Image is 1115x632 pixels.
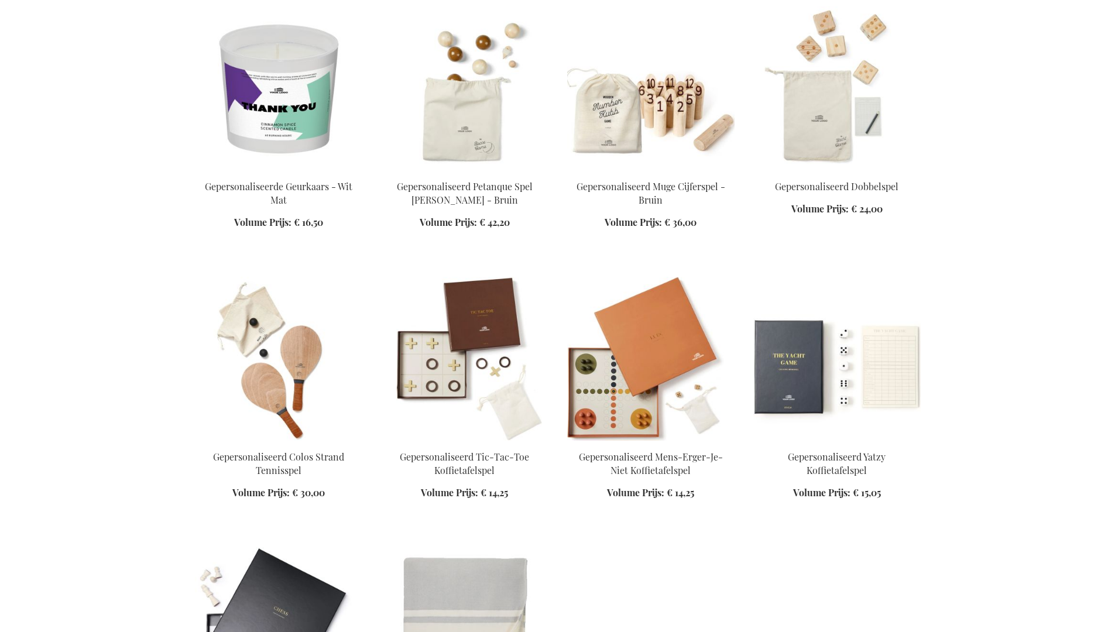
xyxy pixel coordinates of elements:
span: Volume Prijs: [420,216,477,228]
a: Volume Prijs: € 15,05 [793,486,881,500]
span: € 36,00 [664,216,697,228]
span: € 42,20 [479,216,510,228]
a: Gepersonaliseerd Petanque Spel [PERSON_NAME] - Bruin [397,180,533,206]
a: Volume Prijs: € 24,00 [791,202,883,216]
img: Personalised Bocce Pine Wood Game - Brown [381,6,548,170]
span: € 14,25 [667,486,694,499]
span: € 24,00 [851,202,883,215]
a: Personalised Scented Candle - White Matt [195,166,362,177]
span: Volume Prijs: [234,216,291,228]
a: Gepersonaliseerd Dobbelspel [775,180,898,193]
img: The Yatzy Coffee Table Game [753,277,921,441]
span: € 14,25 [481,486,508,499]
a: Volume Prijs: € 14,25 [421,486,508,500]
span: Volume Prijs: [607,486,664,499]
span: Volume Prijs: [421,486,478,499]
a: Gepersonaliseerd Mens-Erger-Je-Niet Koffietafelspel [579,451,723,476]
a: Volume Prijs: € 16,50 [234,216,323,229]
a: LUDO coffee table game [567,436,735,447]
img: Personalised Muge Number Game - Brown [567,6,735,170]
a: Personalised Muge Number Game - Brown [567,166,735,177]
a: Volume Prijs: € 30,00 [232,486,325,500]
a: Gepersonaliseerd Colos Strand Tennisspel [213,451,344,476]
a: Volume Prijs: € 42,20 [420,216,510,229]
img: Colos Beach Tennis Game [195,277,362,441]
span: Volume Prijs: [232,486,290,499]
a: Gepersonaliseerd Yatzy Koffietafelspel [788,451,886,476]
img: LUDO coffee table game [567,277,735,441]
a: Gepersonaliseerde Geurkaars - Wit Mat [205,180,352,206]
img: Personalised Yacht Game Pine Wood [753,6,921,170]
img: TIC TAC TOE coffee table game [381,277,548,441]
span: € 15,05 [853,486,881,499]
a: Gepersonaliseerd Tic-Tac-Toe Koffietafelspel [400,451,529,476]
span: Volume Prijs: [605,216,662,228]
a: Personalised Yacht Game Pine Wood [753,166,921,177]
span: Volume Prijs: [793,486,850,499]
a: The Yatzy Coffee Table Game [753,436,921,447]
a: Volume Prijs: € 14,25 [607,486,694,500]
a: Volume Prijs: € 36,00 [605,216,697,229]
a: Colos Beach Tennis Game [195,436,362,447]
span: € 30,00 [292,486,325,499]
a: TIC TAC TOE coffee table game [381,436,548,447]
a: Gepersonaliseerd Muge Cijferspel - Bruin [577,180,725,206]
a: Personalised Bocce Pine Wood Game - Brown [381,166,548,177]
span: € 16,50 [294,216,323,228]
img: Personalised Scented Candle - White Matt [195,6,362,170]
span: Volume Prijs: [791,202,849,215]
